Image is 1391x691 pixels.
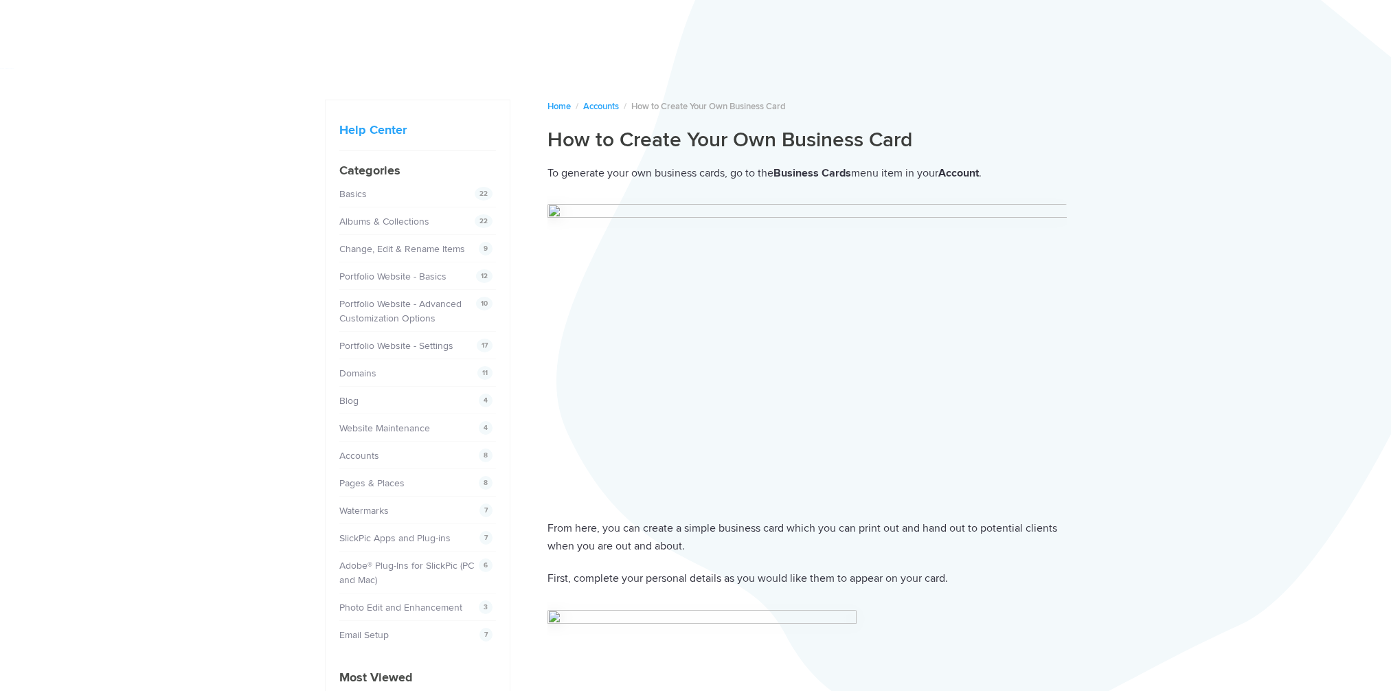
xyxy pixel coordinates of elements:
strong: Business Cards [773,166,851,180]
span: 7 [479,628,493,642]
p: From here, you can create a simple business card which you can print out and hand out to potentia... [547,519,1067,556]
a: Pages & Places [339,477,405,489]
a: Accounts [583,101,619,112]
a: Photo Edit and Enhancement [339,602,462,613]
a: Help Center [339,122,407,137]
span: 12 [476,269,493,283]
a: Basics [339,188,367,200]
span: 7 [479,503,493,517]
h4: Categories [339,161,496,180]
a: Adobe® Plug-Ins for SlickPic (PC and Mac) [339,560,474,586]
h1: How to Create Your Own Business Card [547,127,1067,153]
span: How to Create Your Own Business Card [631,101,786,112]
a: Portfolio Website - Advanced Customization Options [339,298,462,324]
span: 4 [479,421,493,435]
span: 4 [479,394,493,407]
span: 7 [479,531,493,545]
span: 22 [475,214,493,228]
span: 17 [477,339,493,352]
span: 9 [479,242,493,256]
a: Portfolio Website - Settings [339,340,453,352]
a: Blog [339,395,359,407]
a: Website Maintenance [339,422,430,434]
span: 8 [479,449,493,462]
a: Portfolio Website - Basics [339,271,446,282]
p: To generate your own business cards, go to the menu item in your . [547,164,1067,183]
a: Accounts [339,450,379,462]
a: Domains [339,367,376,379]
span: 3 [479,600,493,614]
p: First, complete your personal details as you would like them to appear on your card. [547,569,1067,588]
a: Albums & Collections [339,216,429,227]
a: Email Setup [339,629,389,641]
span: 6 [479,558,493,572]
a: Change, Edit & Rename Items [339,243,465,255]
span: / [576,101,578,112]
span: / [624,101,626,112]
span: 10 [476,297,493,310]
span: 22 [475,187,493,201]
a: SlickPic Apps and Plug-ins [339,532,451,544]
h4: Most Viewed [339,668,496,687]
strong: Account [938,166,979,180]
a: Home [547,101,571,112]
span: 8 [479,476,493,490]
a: Watermarks [339,505,389,517]
span: 11 [477,366,493,380]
